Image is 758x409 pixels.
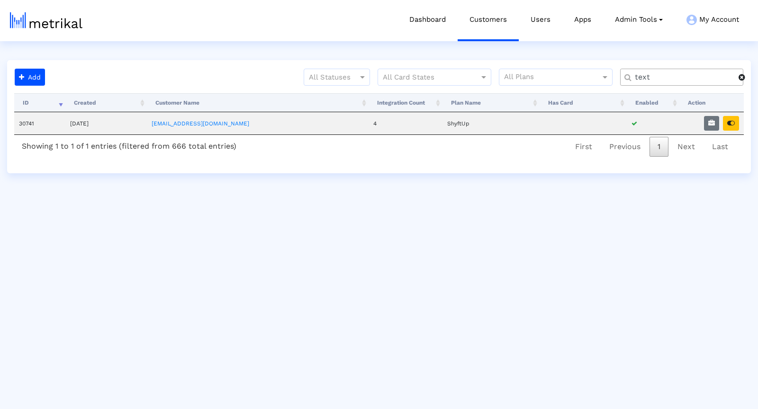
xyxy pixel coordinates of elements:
a: [EMAIL_ADDRESS][DOMAIN_NAME] [152,120,249,127]
input: All Card States [383,71,469,84]
th: Has Card: activate to sort column ascending [540,93,627,112]
img: my-account-menu-icon.png [686,15,697,25]
th: Customer Name: activate to sort column ascending [147,93,369,112]
td: 4 [369,112,442,134]
th: Created: activate to sort column ascending [65,93,147,112]
input: All Plans [504,71,602,84]
button: Add [15,69,45,86]
th: Plan Name: activate to sort column ascending [442,93,540,112]
td: ShyftUp [442,112,540,134]
a: Last [704,137,736,157]
td: [DATE] [65,112,147,134]
input: Customer Name [628,72,739,82]
a: Next [669,137,703,157]
a: 1 [650,137,668,157]
div: Showing 1 to 1 of 1 entries (filtered from 666 total entries) [14,135,244,154]
td: 30741 [14,112,65,134]
th: Enabled: activate to sort column ascending [627,93,679,112]
th: ID: activate to sort column ascending [14,93,65,112]
th: Integration Count: activate to sort column ascending [369,93,442,112]
a: First [567,137,600,157]
a: Previous [601,137,649,157]
img: metrical-logo-light.png [10,12,82,28]
th: Action [679,93,744,112]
